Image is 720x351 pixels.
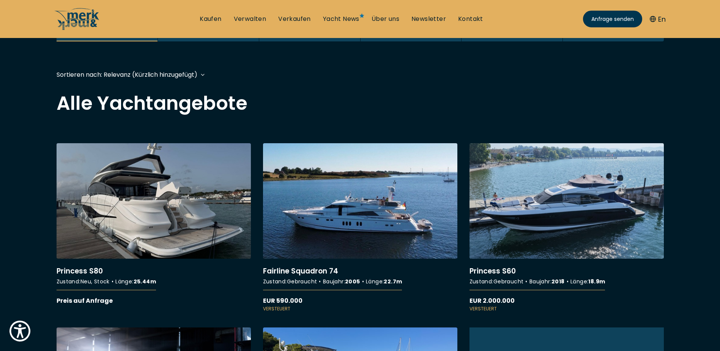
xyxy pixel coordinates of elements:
[458,15,483,23] a: Kontakt
[411,15,446,23] a: Newsletter
[57,143,251,305] a: More details aboutPrincess S80
[372,15,399,23] a: Über uns
[591,15,634,23] span: Anfrage senden
[583,11,642,27] a: Anfrage senden
[234,15,266,23] a: Verwalten
[469,143,664,312] a: More details aboutPrincess S60
[57,94,664,113] h2: Alle Yachtangebote
[57,70,197,79] div: Sortieren nach: Relevanz (Kürzlich hinzugefügt)
[8,319,32,343] button: Show Accessibility Preferences
[278,15,311,23] a: Verkaufen
[263,143,457,312] a: More details aboutFairline Squadron 74
[650,14,666,24] button: En
[200,15,221,23] a: Kaufen
[323,15,359,23] a: Yacht News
